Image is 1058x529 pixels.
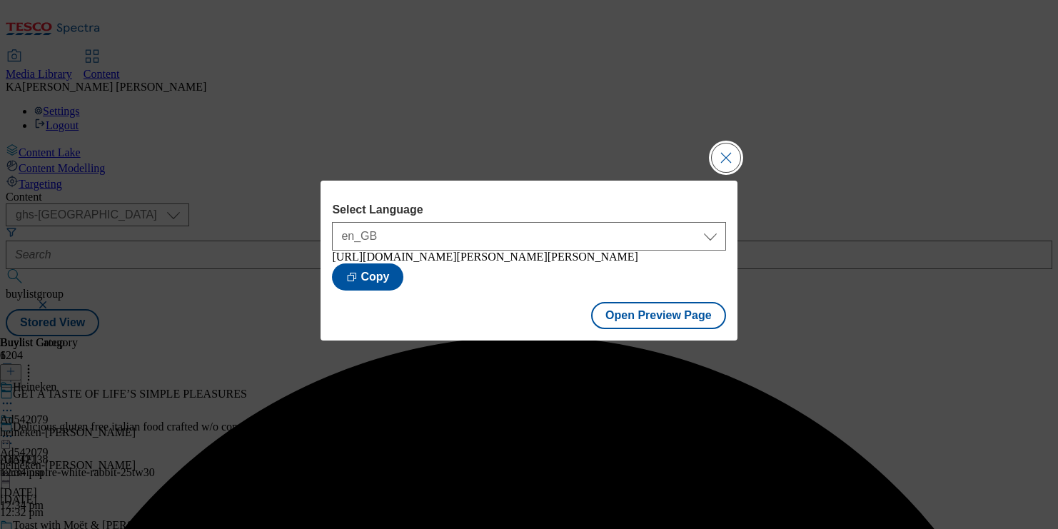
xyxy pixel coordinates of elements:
[332,251,725,263] div: [URL][DOMAIN_NAME][PERSON_NAME][PERSON_NAME]
[321,181,737,341] div: Modal
[332,263,403,291] button: Copy
[591,302,726,329] button: Open Preview Page
[332,203,725,216] label: Select Language
[712,143,740,172] button: Close Modal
